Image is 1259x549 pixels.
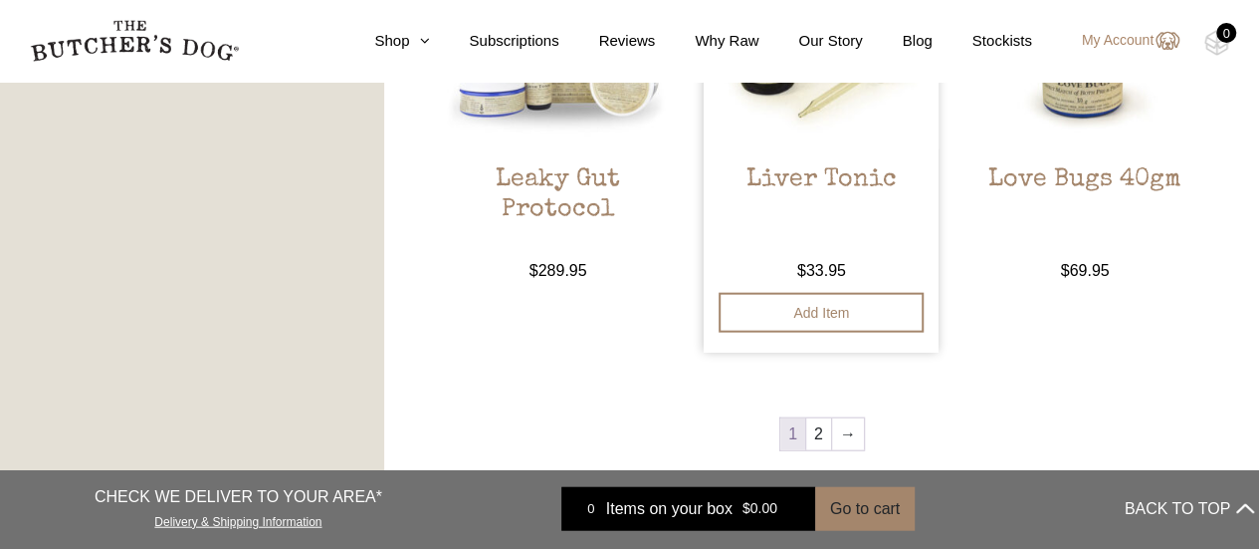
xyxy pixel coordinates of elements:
a: Delivery & Shipping Information [154,509,321,528]
img: TBD_Cart-Empty.png [1204,30,1229,56]
h2: Love Bugs 40gm [967,165,1202,259]
a: Stockists [933,30,1032,53]
span: $ [529,262,538,279]
a: Reviews [559,30,656,53]
h2: Liver Tonic [704,165,939,259]
bdi: 69.95 [1061,262,1110,279]
span: $ [742,500,750,516]
a: 0 Items on your box $0.00 [561,486,815,530]
a: My Account [1062,29,1179,53]
span: Page 1 [780,418,805,450]
div: 0 [1216,23,1236,43]
button: Go to cart [815,486,915,530]
bdi: 289.95 [529,262,587,279]
bdi: 0.00 [742,500,777,516]
a: Our Story [758,30,862,53]
bdi: 33.95 [797,262,846,279]
a: Page 2 [806,418,831,450]
a: Why Raw [655,30,758,53]
a: Blog [863,30,933,53]
a: Subscriptions [429,30,558,53]
p: CHECK WE DELIVER TO YOUR AREA* [95,484,382,508]
a: → [832,418,864,450]
h2: Leaky Gut Protocol [441,165,676,259]
button: Add item [719,293,924,333]
span: Items on your box [606,496,733,520]
a: Shop [334,30,429,53]
button: BACK TO TOP [1125,484,1254,532]
span: $ [1061,262,1070,279]
div: 0 [576,498,606,518]
span: $ [797,262,806,279]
